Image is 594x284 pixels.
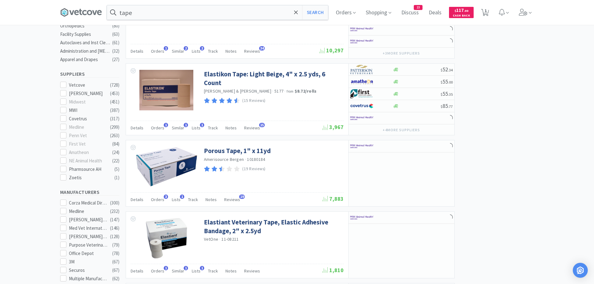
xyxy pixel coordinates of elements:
[131,48,143,54] span: Details
[151,48,164,54] span: Orders
[204,236,219,242] a: VetOne
[448,68,453,72] span: . 34
[60,56,111,63] div: Apparel and Drapes
[164,195,168,199] span: 3
[441,102,453,109] span: 85
[172,197,181,202] span: Lists
[110,216,119,224] div: ( 147 )
[441,68,442,72] span: $
[221,236,239,242] span: 11-08211
[224,197,240,202] span: Reviews
[379,49,423,58] button: +3more suppliers
[192,268,200,274] span: Lists
[272,88,273,94] span: ·
[151,125,164,131] span: Orders
[350,142,374,151] img: f6b2451649754179b5b4e0c70c3f7cb0_2.png
[379,126,423,134] button: +4more suppliers
[164,266,168,270] span: 1
[453,14,470,18] span: Cash Back
[350,89,374,99] img: 67d67680309e4a0bb49a5ff0391dcc42_6.png
[172,268,184,274] span: Similar
[287,89,293,94] span: from
[110,81,119,89] div: ( 728 )
[69,208,108,215] div: Medline
[112,140,119,148] div: ( 84 )
[112,250,119,257] div: ( 78 )
[322,267,344,274] span: 1,810
[184,46,188,51] span: 2
[172,125,184,131] span: Similar
[242,98,266,104] p: (15 Reviews)
[350,37,374,46] img: f6b2451649754179b5b4e0c70c3f7cb0_2.png
[135,147,198,187] img: a92b5dd6f7cd427795e7ca4f068b5e2c_620893.png
[284,88,286,94] span: ·
[131,125,143,131] span: Details
[69,123,108,131] div: Medline
[110,98,119,106] div: ( 451 )
[107,5,328,20] input: Search by item, sku, manufacturer, ingredient, size...
[60,47,111,55] div: Administration and [MEDICAL_DATA]
[69,199,108,207] div: Corza Medical Direct
[274,88,283,94] span: 5177
[244,268,260,274] span: Reviews
[350,77,374,86] img: 3331a67d23dc422aa21b1ec98afbf632_11.png
[448,104,453,109] span: . 77
[350,101,374,111] img: 77fca1acd8b6420a9015268ca798ef17_1.png
[259,123,265,127] span: 15
[247,156,265,162] span: 10180184
[110,115,119,123] div: ( 317 )
[151,197,164,202] span: Orders
[110,107,119,114] div: ( 387 )
[448,92,453,97] span: . 35
[151,268,164,274] span: Orders
[245,156,246,162] span: ·
[112,157,119,165] div: ( 22 )
[60,22,111,30] div: Orthopedics
[69,98,108,106] div: Midwest
[112,267,119,274] div: ( 67 )
[200,266,204,270] span: 1
[112,149,119,156] div: ( 24 )
[449,4,474,21] a: $117.00Cash Back
[112,56,119,63] div: ( 27 )
[69,250,108,257] div: Office Depot
[112,31,119,38] div: ( 63 )
[69,149,108,156] div: Amatheon
[69,81,108,89] div: Vetcove
[204,147,271,155] a: Porous Tape, 1" x 11yd
[200,123,204,127] span: 1
[112,39,119,46] div: ( 61 )
[295,88,317,94] strong: $8.72 / rolls
[455,9,456,13] span: $
[69,157,108,165] div: NE Animal Health
[242,166,266,172] p: (19 Reviews)
[441,92,442,97] span: $
[455,7,468,13] span: 117
[114,166,119,173] div: ( 5 )
[244,125,260,131] span: Reviews
[208,125,218,131] span: Track
[146,218,187,258] img: bec7836e4b6f44e2904aac16d90ac79c_636512.png
[69,174,108,181] div: Zoetis
[302,5,328,20] button: Search
[448,80,453,84] span: . 00
[69,90,108,97] div: [PERSON_NAME]
[350,213,374,222] img: f6b2451649754179b5b4e0c70c3f7cb0_2.png
[441,66,453,73] span: 52
[441,90,453,97] span: 55
[69,275,108,282] div: Multiple Manufacturers
[204,88,271,94] a: [PERSON_NAME] & [PERSON_NAME]
[464,9,468,13] span: . 00
[239,195,245,199] span: 19
[131,197,143,202] span: Details
[244,48,260,54] span: Reviews
[110,208,119,215] div: ( 232 )
[225,48,237,54] span: Notes
[69,224,108,232] div: Med Vet International Direct
[184,266,188,270] span: 1
[69,166,108,173] div: Pharmsource AH
[350,113,374,123] img: f6b2451649754179b5b4e0c70c3f7cb0_2.png
[399,10,421,16] a: Discuss23
[110,224,119,232] div: ( 146 )
[172,48,184,54] span: Similar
